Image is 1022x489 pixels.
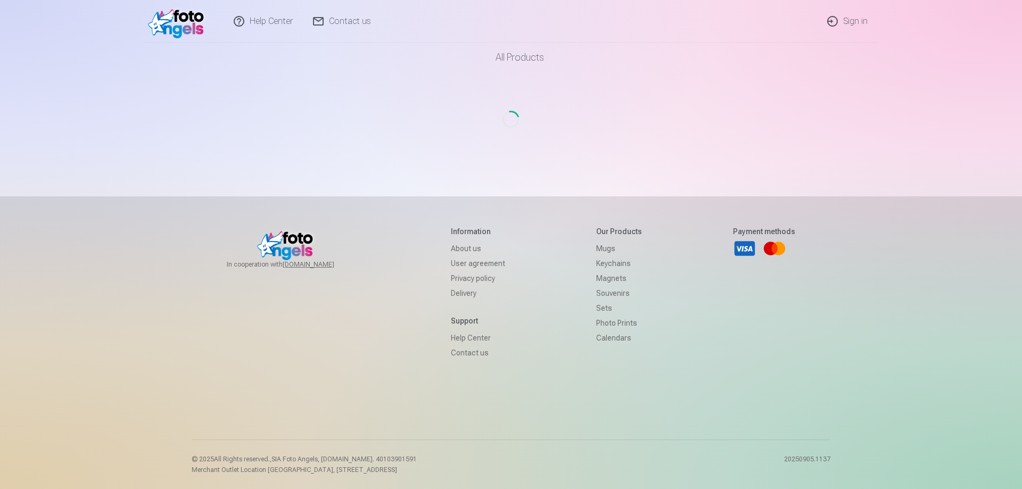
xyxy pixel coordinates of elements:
a: Photo prints [596,316,642,330]
h5: Information [451,226,505,237]
a: Mugs [596,241,642,256]
a: Visa [733,237,756,260]
span: SIA Foto Angels, [DOMAIN_NAME]. 40103901591 [271,455,417,463]
a: Privacy policy [451,271,505,286]
h5: Support [451,316,505,326]
a: Contact us [451,345,505,360]
a: Magnets [596,271,642,286]
h5: Payment methods [733,226,795,237]
a: Keychains [596,256,642,271]
a: About us [451,241,505,256]
span: In cooperation with [227,260,360,269]
a: [DOMAIN_NAME] [283,260,360,269]
a: All products [466,43,557,72]
a: Mastercard [763,237,786,260]
p: 20250905.1137 [784,455,830,474]
a: Sets [596,301,642,316]
a: Delivery [451,286,505,301]
a: Help Center [451,330,505,345]
h5: Our products [596,226,642,237]
a: Calendars [596,330,642,345]
a: User agreement [451,256,505,271]
img: /v1 [148,4,209,38]
p: Merchant Outlet Location [GEOGRAPHIC_DATA], [STREET_ADDRESS] [192,466,417,474]
a: Souvenirs [596,286,642,301]
p: © 2025 All Rights reserved. , [192,455,417,463]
